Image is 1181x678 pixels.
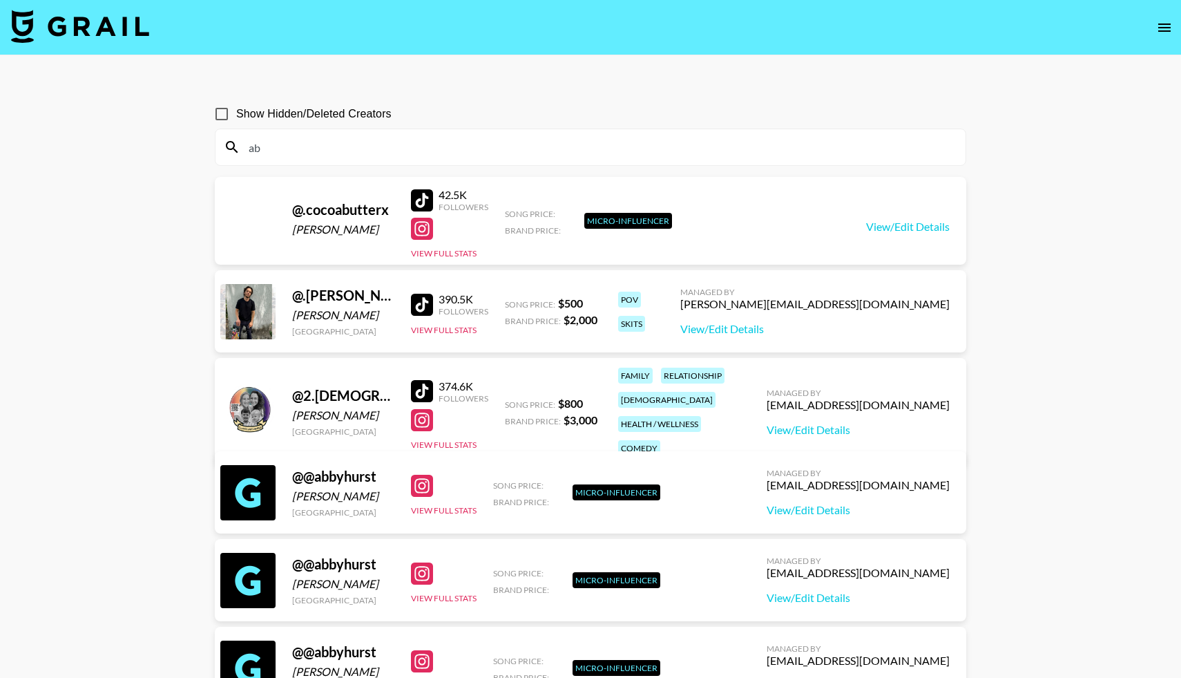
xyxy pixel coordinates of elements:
div: family [618,368,653,384]
span: Song Price: [505,399,555,410]
div: Managed By [767,556,950,566]
a: View/Edit Details [866,220,950,234]
div: Managed By [767,643,950,654]
div: 374.6K [439,379,488,393]
button: View Full Stats [411,440,477,450]
div: comedy [618,440,660,456]
span: Brand Price: [505,225,561,236]
div: [PERSON_NAME] [292,308,394,322]
div: @ .[PERSON_NAME] [292,287,394,304]
div: [EMAIL_ADDRESS][DOMAIN_NAME] [767,398,950,412]
div: 42.5K [439,188,488,202]
div: [PERSON_NAME][EMAIL_ADDRESS][DOMAIN_NAME] [680,297,950,311]
input: Search by User Name [240,136,957,158]
div: pov [618,292,641,308]
span: Song Price: [505,209,555,219]
span: Song Price: [505,299,555,310]
strong: $ 500 [558,296,583,310]
button: View Full Stats [411,248,477,258]
div: skits [618,316,645,332]
div: [PERSON_NAME] [292,408,394,422]
div: relationship [661,368,724,384]
span: Brand Price: [505,416,561,426]
a: View/Edit Details [767,503,950,517]
div: Managed By [767,468,950,478]
div: health / wellness [618,416,701,432]
div: [GEOGRAPHIC_DATA] [292,326,394,337]
div: @ 2.[DEMOGRAPHIC_DATA].and.2.babies [292,387,394,404]
div: @ @abbyhurst [292,468,394,485]
div: Micro-Influencer [584,213,672,229]
div: [GEOGRAPHIC_DATA] [292,507,394,518]
span: Show Hidden/Deleted Creators [236,106,392,122]
div: Micro-Influencer [573,660,660,676]
div: [EMAIL_ADDRESS][DOMAIN_NAME] [767,654,950,668]
div: [PERSON_NAME] [292,489,394,503]
button: View Full Stats [411,325,477,335]
div: @ .cocoabutterx [292,201,394,218]
span: Brand Price: [505,316,561,326]
strong: $ 3,000 [564,413,597,426]
div: [EMAIL_ADDRESS][DOMAIN_NAME] [767,566,950,580]
div: @ @abbyhurst [292,556,394,573]
div: Micro-Influencer [573,484,660,500]
div: [GEOGRAPHIC_DATA] [292,595,394,605]
div: Followers [439,306,488,317]
a: View/Edit Details [767,591,950,605]
button: View Full Stats [411,593,477,603]
div: Followers [439,202,488,212]
div: [DEMOGRAPHIC_DATA] [618,392,716,408]
div: Managed By [767,388,950,398]
span: Brand Price: [493,497,549,507]
div: Managed By [680,287,950,297]
button: View Full Stats [411,505,477,516]
button: open drawer [1151,14,1178,41]
div: [EMAIL_ADDRESS][DOMAIN_NAME] [767,478,950,492]
a: View/Edit Details [767,423,950,437]
strong: $ 2,000 [564,313,597,326]
a: View/Edit Details [680,322,950,336]
span: Brand Price: [493,585,549,595]
span: Song Price: [493,568,544,578]
div: Followers [439,393,488,404]
div: [PERSON_NAME] [292,577,394,591]
div: [PERSON_NAME] [292,223,394,236]
span: Song Price: [493,480,544,491]
span: Song Price: [493,656,544,666]
div: Micro-Influencer [573,572,660,588]
div: @ @abbyhurst [292,643,394,661]
img: Grail Talent [11,10,149,43]
strong: $ 800 [558,397,583,410]
div: 390.5K [439,292,488,306]
div: [GEOGRAPHIC_DATA] [292,426,394,437]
